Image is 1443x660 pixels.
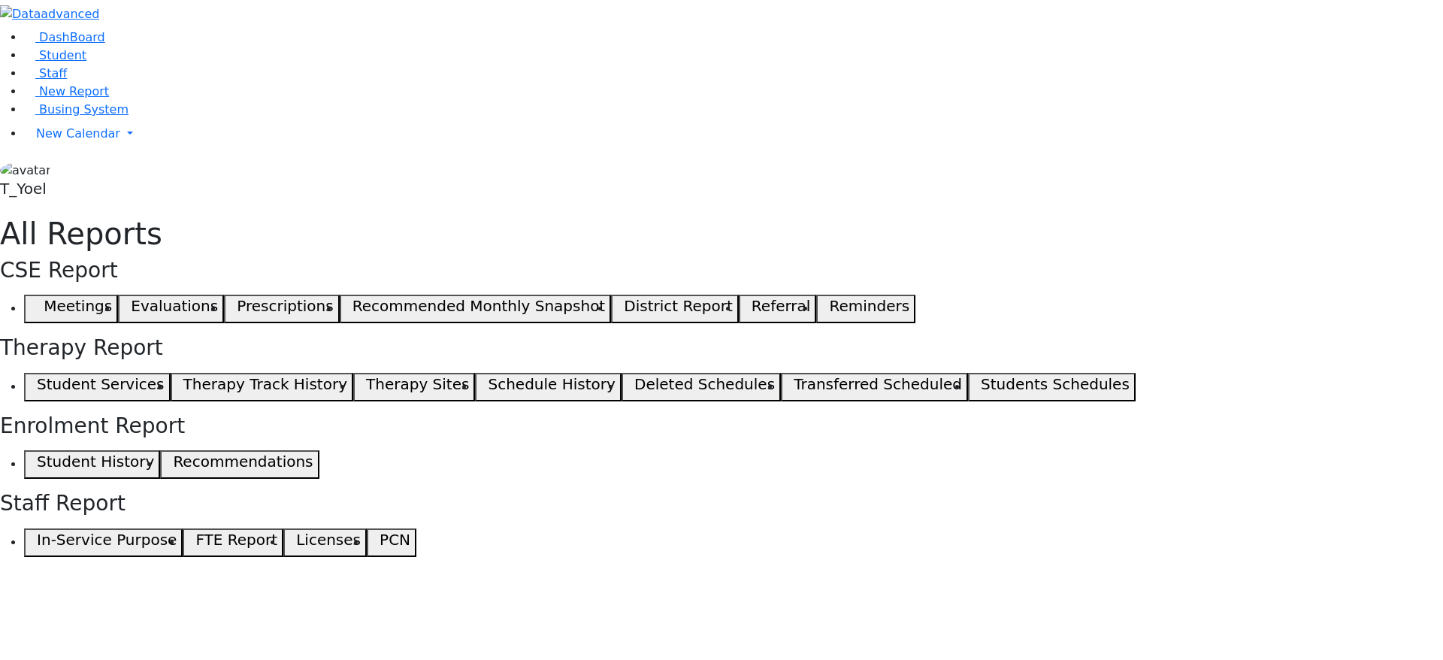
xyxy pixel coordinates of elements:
[24,119,1443,149] a: New Calendar
[829,297,909,315] h5: Reminders
[24,48,86,62] a: Student
[24,84,109,98] a: New Report
[352,297,605,315] h5: Recommended Monthly Snapshot
[794,375,962,393] h5: Transferred Scheduled
[44,297,112,315] h5: Meetings
[634,375,775,393] h5: Deleted Schedules
[489,375,616,393] h5: Schedule History
[611,295,739,323] button: District Report
[816,295,915,323] button: Reminders
[968,373,1136,401] button: Students Schedules
[39,66,67,80] span: Staff
[37,531,177,549] h5: In-Service Purpose
[296,531,361,549] h5: Licenses
[39,102,129,117] span: Busing System
[475,373,621,401] button: Schedule History
[340,295,612,323] button: Recommended Monthly Snapshot
[981,375,1130,393] h5: Students Schedules
[37,375,164,393] h5: Student Services
[173,453,313,471] h5: Recommendations
[24,30,105,44] a: DashBoard
[367,528,416,557] button: PCN
[131,297,218,315] h5: Evaluations
[24,295,118,323] button: Meetings
[195,531,277,549] h5: FTE Report
[224,295,339,323] button: Prescriptions
[366,375,469,393] h5: Therapy Sites
[752,297,811,315] h5: Referral
[39,48,86,62] span: Student
[380,531,410,549] h5: PCN
[237,297,333,315] h5: Prescriptions
[24,528,183,557] button: In-Service Purpose
[283,528,367,557] button: Licenses
[183,528,283,557] button: FTE Report
[781,373,968,401] button: Transferred Scheduled
[118,295,224,323] button: Evaluations
[36,126,120,141] span: New Calendar
[624,297,733,315] h5: District Report
[37,453,154,471] h5: Student History
[39,84,109,98] span: New Report
[183,375,347,393] h5: Therapy Track History
[622,373,781,401] button: Deleted Schedules
[171,373,353,401] button: Therapy Track History
[24,450,160,479] button: Student History
[24,373,171,401] button: Student Services
[24,102,129,117] a: Busing System
[160,450,319,479] button: Recommendations
[39,30,105,44] span: DashBoard
[353,373,475,401] button: Therapy Sites
[24,66,67,80] a: Staff
[739,295,817,323] button: Referral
